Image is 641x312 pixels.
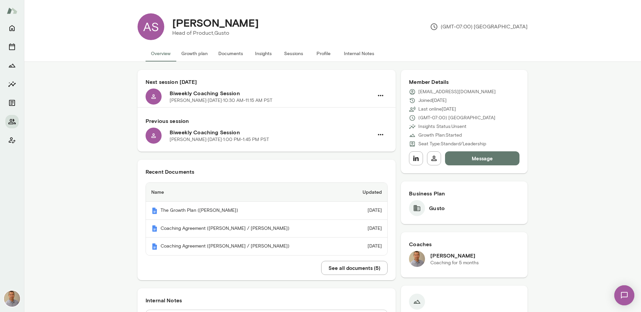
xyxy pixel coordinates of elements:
p: Insights Status: Unsent [418,123,466,130]
button: Client app [5,134,19,147]
h6: [PERSON_NAME] [430,252,479,260]
h6: Biweekly Coaching Session [170,89,374,97]
img: Mento [151,225,158,232]
button: Insights [248,45,278,61]
button: Message [445,151,519,165]
button: Documents [213,45,248,61]
h6: Gusto [429,204,445,212]
h6: Next session [DATE] [146,78,388,86]
button: Overview [146,45,176,61]
th: Coaching Agreement ([PERSON_NAME] / [PERSON_NAME]) [146,220,347,238]
p: Growth Plan: Started [418,132,462,139]
h6: Member Details [409,78,519,86]
th: Coaching Agreement ([PERSON_NAME] / [PERSON_NAME]) [146,238,347,255]
button: Home [5,21,19,35]
button: Sessions [5,40,19,53]
th: Updated [347,183,387,202]
p: Seat Type: Standard/Leadership [418,141,486,147]
p: Joined [DATE] [418,97,447,104]
button: Growth plan [176,45,213,61]
div: AS [138,13,164,40]
img: Kevin Au [409,251,425,267]
td: [DATE] [347,238,387,255]
button: Insights [5,77,19,91]
button: Documents [5,96,19,110]
button: Members [5,115,19,128]
p: Head of Product, Gusto [172,29,259,37]
h6: Coaches [409,240,519,248]
button: Profile [308,45,339,61]
button: See all documents (5) [321,261,388,275]
h6: Previous session [146,117,388,125]
img: Mento [151,243,158,250]
h6: Business Plan [409,189,519,197]
p: (GMT-07:00) [GEOGRAPHIC_DATA] [418,115,495,121]
button: Internal Notes [339,45,380,61]
h6: Biweekly Coaching Session [170,128,374,136]
button: Sessions [278,45,308,61]
img: Kevin Au [4,291,20,307]
th: The Growth Plan ([PERSON_NAME]) [146,202,347,220]
td: [DATE] [347,220,387,238]
h4: [PERSON_NAME] [172,16,259,29]
h6: Internal Notes [146,296,388,304]
p: [PERSON_NAME] · [DATE] · 1:00 PM-1:45 PM PST [170,136,269,143]
td: [DATE] [347,202,387,220]
p: Last online [DATE] [418,106,456,113]
img: Mento [151,207,158,214]
button: Growth Plan [5,59,19,72]
th: Name [146,183,347,202]
p: Coaching for 5 months [430,260,479,266]
p: [EMAIL_ADDRESS][DOMAIN_NAME] [418,89,496,95]
h6: Recent Documents [146,168,388,176]
p: [PERSON_NAME] · [DATE] · 10:30 AM-11:15 AM PST [170,97,272,104]
img: Mento [7,4,17,17]
p: (GMT-07:00) [GEOGRAPHIC_DATA] [430,23,527,31]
